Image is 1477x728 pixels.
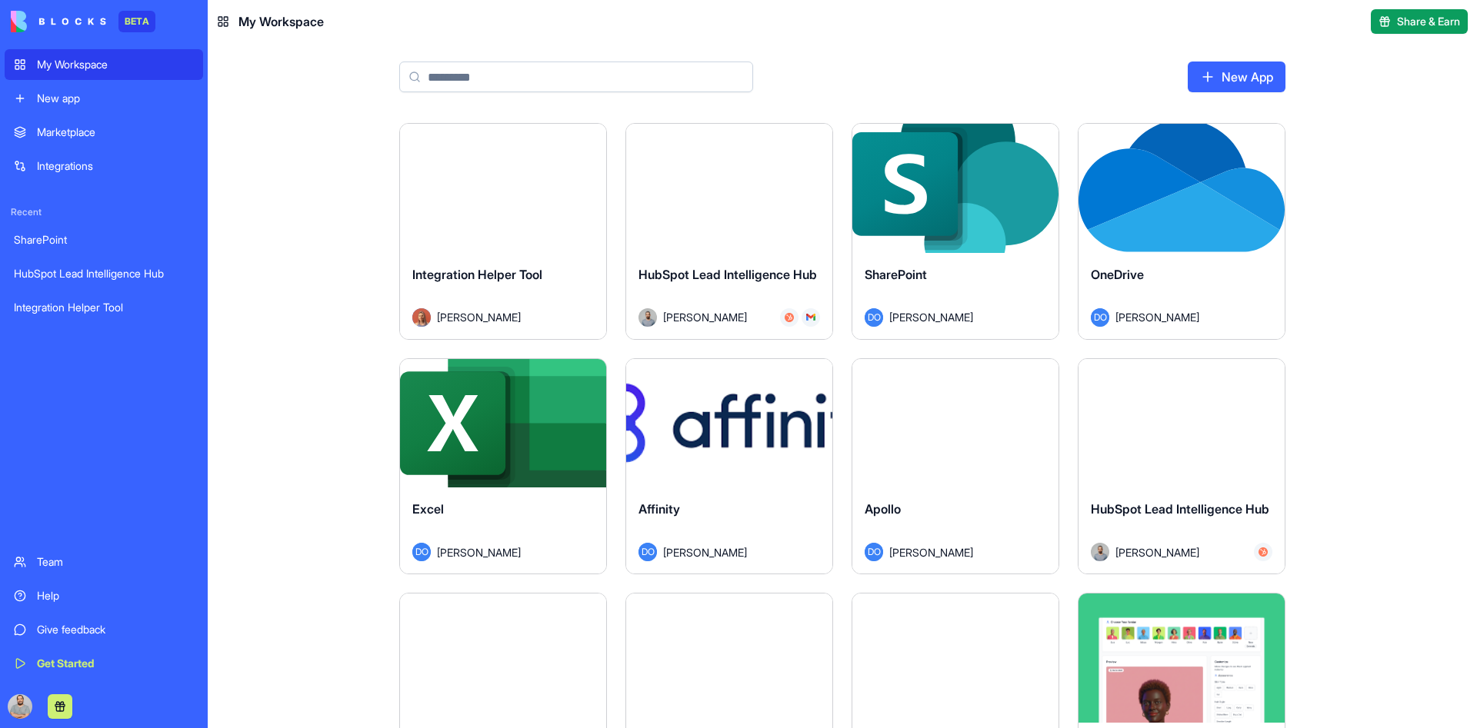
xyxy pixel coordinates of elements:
div: Team [37,554,194,570]
a: New app [5,83,203,114]
span: DO [865,308,883,327]
a: Integration Helper ToolAvatar[PERSON_NAME] [399,123,607,340]
span: Excel [412,501,444,517]
span: My Workspace [238,12,324,31]
a: Get Started [5,648,203,679]
div: Integrations [37,158,194,174]
div: Help [37,588,194,603]
button: Share & Earn [1371,9,1468,34]
span: [PERSON_NAME] [1115,309,1199,325]
a: Marketplace [5,117,203,148]
a: Help [5,580,203,611]
a: HubSpot Lead Intelligence Hub [5,258,203,289]
div: Give feedback [37,622,194,637]
span: OneDrive [1091,267,1144,282]
div: Marketplace [37,125,194,140]
img: Hubspot_zz4hgj.svg [785,313,794,322]
a: HubSpot Lead Intelligence HubAvatar[PERSON_NAME] [625,123,833,340]
div: Get Started [37,656,194,671]
span: Apollo [865,501,901,517]
span: [PERSON_NAME] [663,544,747,560]
span: HubSpot Lead Intelligence Hub [1091,501,1269,517]
span: DO [412,543,431,561]
span: HubSpot Lead Intelligence Hub [638,267,817,282]
span: DO [638,543,657,561]
img: Avatar [412,308,431,327]
span: Integration Helper Tool [412,267,542,282]
a: OneDriveDO[PERSON_NAME] [1078,123,1285,340]
a: HubSpot Lead Intelligence HubAvatar[PERSON_NAME] [1078,358,1285,575]
img: Hubspot_zz4hgj.svg [1259,547,1268,557]
a: Give feedback [5,614,203,645]
span: [PERSON_NAME] [889,544,973,560]
img: Gmail_trouth.svg [806,313,815,322]
a: BETA [11,11,155,32]
img: Avatar [1091,543,1109,561]
div: BETA [118,11,155,32]
a: AffinityDO[PERSON_NAME] [625,358,833,575]
span: [PERSON_NAME] [663,309,747,325]
a: Integrations [5,151,203,181]
div: New app [37,91,194,106]
span: [PERSON_NAME] [889,309,973,325]
span: [PERSON_NAME] [1115,544,1199,560]
a: SharePoint [5,224,203,255]
span: SharePoint [865,267,927,282]
div: HubSpot Lead Intelligence Hub [14,266,194,281]
div: SharePoint [14,232,194,248]
img: Avatar [638,308,657,327]
span: Share & Earn [1397,14,1460,29]
a: New App [1188,61,1285,92]
span: Affinity [638,501,680,517]
span: [PERSON_NAME] [437,544,521,560]
a: ApolloDO[PERSON_NAME] [852,358,1059,575]
span: Recent [5,206,203,218]
span: DO [865,543,883,561]
a: SharePointDO[PERSON_NAME] [852,123,1059,340]
a: Integration Helper Tool [5,292,203,323]
div: Integration Helper Tool [14,300,194,315]
a: Team [5,547,203,577]
img: logo [11,11,106,32]
span: [PERSON_NAME] [437,309,521,325]
a: ExcelDO[PERSON_NAME] [399,358,607,575]
img: ACg8ocINnUFOES7OJTbiXTGVx5LDDHjA4HP-TH47xk9VcrTT7fmeQxI=s96-c [8,694,32,719]
a: My Workspace [5,49,203,80]
div: My Workspace [37,57,194,72]
span: DO [1091,308,1109,327]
